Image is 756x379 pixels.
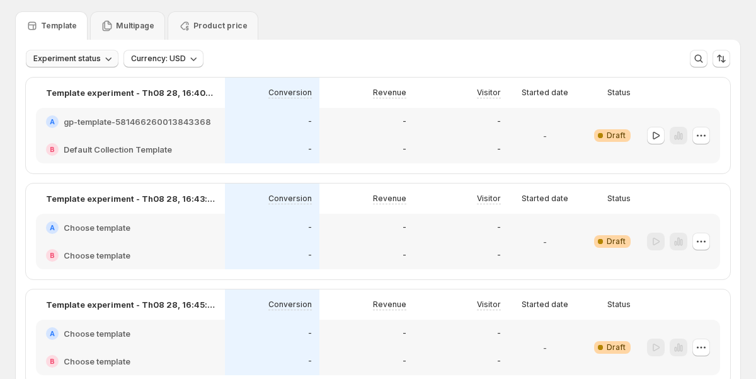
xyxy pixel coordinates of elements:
h2: Choose template [64,327,130,340]
p: - [497,329,501,339]
h2: Choose template [64,355,130,368]
p: Revenue [373,88,406,98]
p: Visitor [477,300,501,310]
p: Started date [522,194,568,204]
p: - [543,235,547,248]
h2: B [50,252,55,259]
p: Revenue [373,194,406,204]
p: Started date [522,88,568,98]
p: Multipage [116,21,154,31]
p: Conversion [268,194,312,204]
p: - [308,250,312,260]
p: - [403,223,406,233]
p: - [403,144,406,155]
h2: A [50,118,55,125]
p: Conversion [268,88,312,98]
p: Template experiment - Th08 28, 16:43:08 [46,192,215,205]
p: - [497,250,501,260]
p: - [497,144,501,155]
h2: B [50,358,55,365]
p: - [403,117,406,127]
span: Currency: USD [131,54,186,64]
button: Sort the results [713,50,730,67]
p: - [543,341,547,354]
p: Visitor [477,88,501,98]
button: Currency: USD [123,50,203,67]
h2: A [50,224,55,231]
p: - [497,223,501,233]
p: - [308,223,312,233]
span: Draft [607,342,626,353]
p: Visitor [477,194,501,204]
p: - [403,329,406,339]
button: Experiment status [26,50,118,67]
h2: Default Collection Template [64,143,172,156]
h2: gp-template-581466260013843368 [64,115,211,128]
p: Status [607,194,631,204]
p: - [308,144,312,155]
h2: A [50,330,55,337]
span: Draft [607,236,626,247]
p: - [403,250,406,260]
p: - [497,117,501,127]
p: Status [607,88,631,98]
p: - [403,356,406,366]
p: Product price [193,21,248,31]
p: Template experiment - Th08 28, 16:40:12 [46,86,215,99]
h2: Choose template [64,249,130,262]
p: Template experiment - Th08 28, 16:45:00 [46,298,215,311]
p: Template [41,21,77,31]
p: - [543,129,547,142]
p: - [308,117,312,127]
h2: B [50,146,55,153]
p: Started date [522,300,568,310]
h2: Choose template [64,221,130,234]
p: Conversion [268,300,312,310]
p: Revenue [373,300,406,310]
p: Status [607,300,631,310]
span: Experiment status [33,54,101,64]
p: - [497,356,501,366]
p: - [308,356,312,366]
p: - [308,329,312,339]
span: Draft [607,131,626,141]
